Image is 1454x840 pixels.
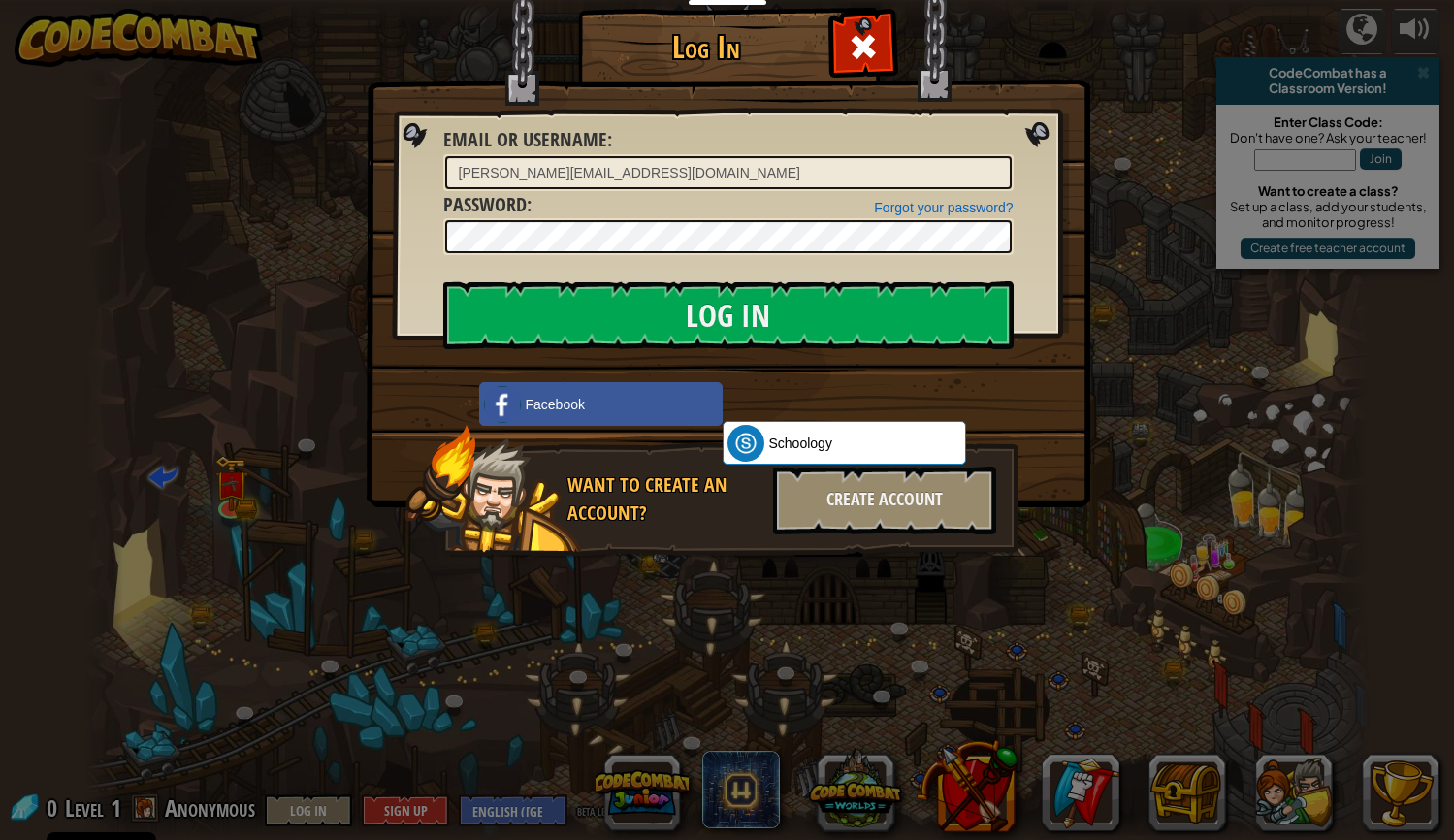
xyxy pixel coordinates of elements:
[484,386,521,423] img: facebook_small.png
[443,126,607,152] span: Email or Username
[443,191,532,219] label: :
[713,380,910,423] iframe: Sign in with Google Button
[727,425,764,462] img: schoology.png
[443,126,612,154] label: :
[443,191,527,217] span: Password
[773,467,996,534] div: Create Account
[874,200,1013,215] a: Forgot your password?
[526,395,585,414] span: Facebook
[583,30,830,64] h1: Log In
[769,434,832,453] span: Schoology
[443,281,1014,349] input: Log In
[567,471,761,527] div: Want to create an account?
